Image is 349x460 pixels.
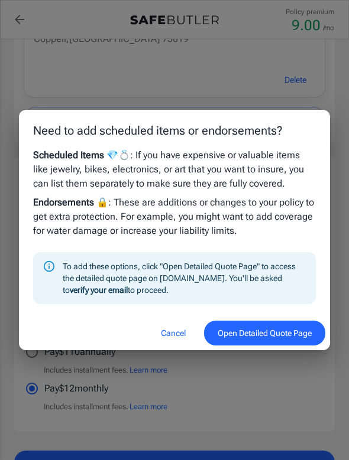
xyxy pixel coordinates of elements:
[147,321,199,346] button: Cancel
[33,195,316,238] p: : These are additions or changes to your policy to get extra protection. For example, you might w...
[33,148,316,191] p: : If you have expensive or valuable items like jewelry, bikes, electronics, or art that you want ...
[33,122,316,139] p: Need to add scheduled items or endorsements?
[204,321,325,346] button: Open Detailed Quote Page
[70,285,128,295] strong: verify your email
[33,197,108,208] strong: Endorsements 🔒
[63,256,306,301] div: To add these options, click "Open Detailed Quote Page" to access the detailed quote page on [DOMA...
[33,149,130,161] strong: Scheduled Items 💎💍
